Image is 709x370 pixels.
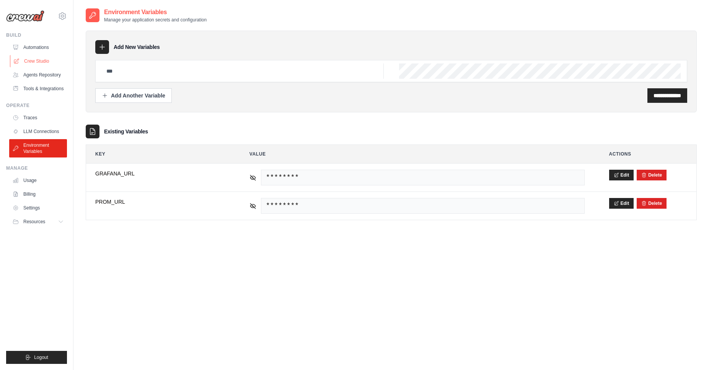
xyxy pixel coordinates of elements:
[9,139,67,157] a: Environment Variables
[9,125,67,138] a: LLM Connections
[641,200,662,206] button: Delete
[6,351,67,364] button: Logout
[95,198,225,206] span: PROM_URL
[240,145,594,163] th: Value
[9,112,67,124] a: Traces
[9,83,67,95] a: Tools & Integrations
[104,17,207,23] p: Manage your application secrets and configuration
[114,43,160,51] h3: Add New Variables
[9,174,67,187] a: Usage
[609,170,634,180] button: Edit
[6,102,67,109] div: Operate
[95,170,225,177] span: GRAFANA_URL
[95,88,172,103] button: Add Another Variable
[9,41,67,54] a: Automations
[9,216,67,228] button: Resources
[609,198,634,209] button: Edit
[104,128,148,135] h3: Existing Variables
[9,188,67,200] a: Billing
[23,219,45,225] span: Resources
[641,172,662,178] button: Delete
[6,32,67,38] div: Build
[104,8,207,17] h2: Environment Variables
[102,92,165,99] div: Add Another Variable
[9,69,67,81] a: Agents Repository
[10,55,68,67] a: Crew Studio
[86,145,234,163] th: Key
[34,354,48,360] span: Logout
[600,145,697,163] th: Actions
[9,202,67,214] a: Settings
[6,165,67,171] div: Manage
[6,10,44,22] img: Logo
